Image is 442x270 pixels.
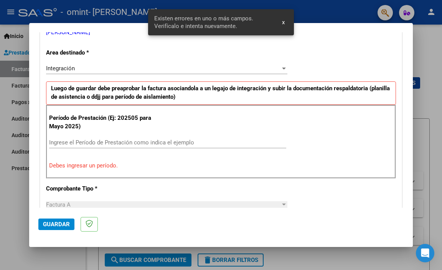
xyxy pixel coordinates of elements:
p: Area destinado * [46,48,151,57]
p: Período de Prestación (Ej: 202505 para Mayo 2025) [49,114,152,131]
p: Debes ingresar un período. [49,161,393,170]
button: Guardar [38,219,74,230]
button: x [276,15,291,29]
div: Open Intercom Messenger [416,244,434,262]
span: Guardar [43,221,70,228]
p: Comprobante Tipo * [46,184,151,193]
p: [PERSON_NAME] [46,28,396,37]
span: Factura A [46,201,71,208]
span: Existen errores en uno o más campos. Verifícalo e intenta nuevamente. [154,15,273,30]
span: x [282,19,285,26]
span: Integración [46,65,75,72]
strong: Luego de guardar debe preaprobar la factura asociandola a un legajo de integración y subir la doc... [51,85,390,101]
